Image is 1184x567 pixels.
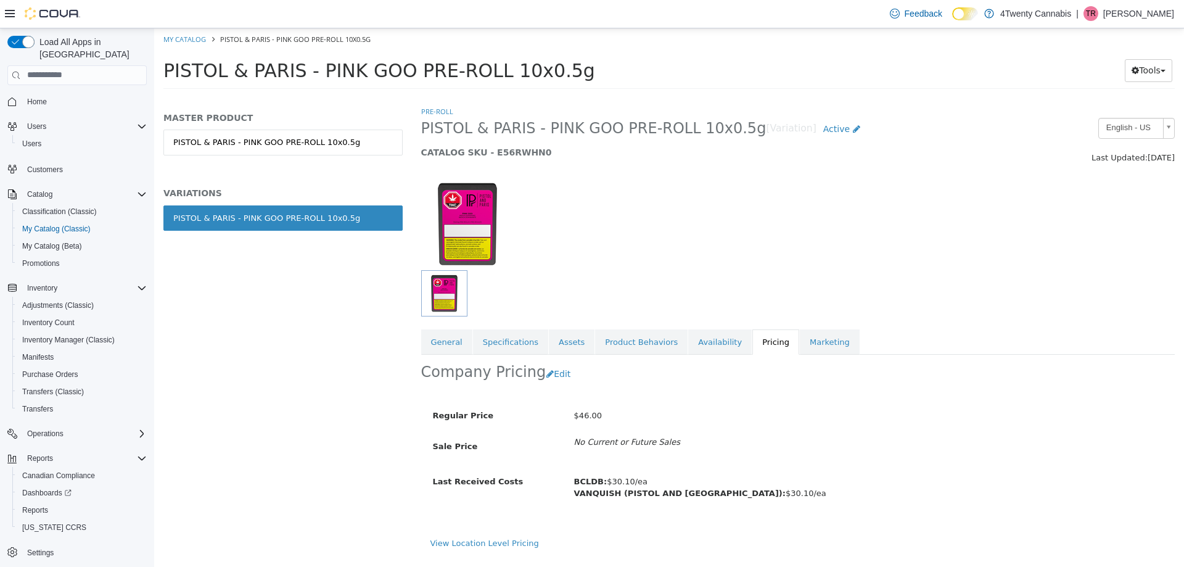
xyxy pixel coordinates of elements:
[612,96,662,106] small: [Variation]
[12,467,152,484] button: Canadian Compliance
[276,510,385,519] a: View Location Level Pricing
[27,548,54,558] span: Settings
[12,314,152,331] button: Inventory Count
[17,315,147,330] span: Inventory Count
[420,449,493,458] span: $30.10/ea
[17,367,83,382] a: Purchase Orders
[35,36,147,60] span: Load All Apps in [GEOGRAPHIC_DATA]
[17,520,91,535] a: [US_STATE] CCRS
[17,239,147,254] span: My Catalog (Beta)
[27,283,57,293] span: Inventory
[22,161,147,176] span: Customers
[17,204,102,219] a: Classification (Classic)
[27,165,63,175] span: Customers
[420,383,448,392] span: $46.00
[12,484,152,502] a: Dashboards
[22,387,84,397] span: Transfers (Classic)
[22,300,94,310] span: Adjustments (Classic)
[22,224,91,234] span: My Catalog (Classic)
[22,505,48,515] span: Reports
[17,239,87,254] a: My Catalog (Beta)
[12,366,152,383] button: Purchase Orders
[22,94,52,109] a: Home
[17,486,76,500] a: Dashboards
[1083,6,1098,21] div: Taylor Rosik
[66,6,216,15] span: PISTOL & PARIS - PINK GOO PRE-ROLL 10x0.5g
[17,256,65,271] a: Promotions
[22,488,72,498] span: Dashboards
[22,162,68,177] a: Customers
[17,136,46,151] a: Users
[267,78,299,88] a: Pre-Roll
[9,159,249,170] h5: VARIATIONS
[22,545,147,560] span: Settings
[12,519,152,536] button: [US_STATE] CCRS
[22,404,53,414] span: Transfers
[12,220,152,238] button: My Catalog (Classic)
[17,468,100,483] a: Canadian Compliance
[17,402,147,416] span: Transfers
[12,349,152,366] button: Manifests
[17,402,58,416] a: Transfers
[22,426,68,441] button: Operations
[19,184,206,196] div: PISTOL & PARIS - PINK GOO PRE-ROLL 10x0.5g
[22,451,147,466] span: Reports
[22,241,82,251] span: My Catalog (Beta)
[17,333,147,347] span: Inventory Manager (Classic)
[12,135,152,152] button: Users
[22,335,115,345] span: Inventory Manager (Classic)
[598,301,645,327] a: Pricing
[17,503,147,518] span: Reports
[392,334,423,357] button: Edit
[12,331,152,349] button: Inventory Manager (Classic)
[267,301,318,327] a: General
[945,90,1004,109] span: English - US
[17,204,147,219] span: Classification (Classic)
[12,297,152,314] button: Adjustments (Classic)
[952,7,978,20] input: Dark Mode
[17,350,147,365] span: Manifests
[25,7,80,20] img: Cova
[12,502,152,519] button: Reports
[17,350,59,365] a: Manifests
[2,186,152,203] button: Catalog
[22,94,147,109] span: Home
[22,318,75,328] span: Inventory Count
[420,460,672,470] span: $30.10/ea
[267,91,612,110] span: PISTOL & PARIS - PINK GOO PRE-ROLL 10x0.5g
[17,384,147,399] span: Transfers (Classic)
[17,298,99,313] a: Adjustments (Classic)
[22,471,95,481] span: Canadian Compliance
[420,409,526,418] i: No Current or Future Sales
[17,221,96,236] a: My Catalog (Classic)
[944,89,1021,110] a: English - US
[1076,6,1079,21] p: |
[12,400,152,418] button: Transfers
[17,333,120,347] a: Inventory Manager (Classic)
[17,384,89,399] a: Transfers (Classic)
[420,449,453,458] b: BCLDB:
[2,450,152,467] button: Reports
[885,1,947,26] a: Feedback
[971,31,1018,54] button: Tools
[17,468,147,483] span: Canadian Compliance
[9,101,249,127] a: PISTOL & PARIS - PINK GOO PRE-ROLL 10x0.5g
[17,315,80,330] a: Inventory Count
[279,449,369,458] span: Last Received Costs
[22,545,59,560] a: Settings
[9,84,249,95] h5: MASTER PRODUCT
[646,301,705,327] a: Marketing
[22,187,57,202] button: Catalog
[22,523,86,532] span: [US_STATE] CCRS
[27,122,46,131] span: Users
[2,279,152,297] button: Inventory
[22,426,147,441] span: Operations
[395,301,440,327] a: Assets
[267,149,360,242] img: 150
[22,281,147,296] span: Inventory
[2,93,152,110] button: Home
[905,7,942,20] span: Feedback
[2,160,152,178] button: Customers
[17,256,147,271] span: Promotions
[1086,6,1096,21] span: TR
